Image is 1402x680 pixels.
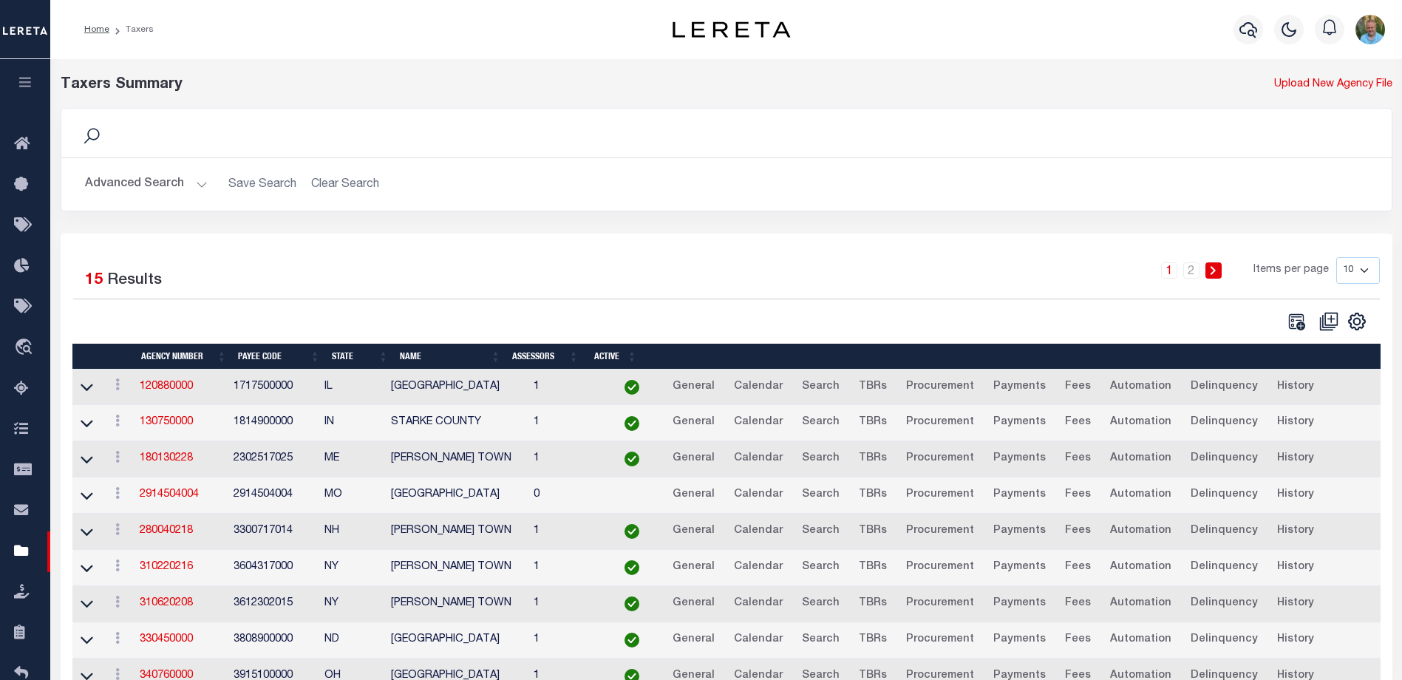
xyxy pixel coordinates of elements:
a: General [666,375,721,399]
a: History [1270,483,1321,507]
a: Calendar [727,592,789,616]
td: 1 [528,370,603,406]
a: 130750000 [140,417,193,427]
a: Automation [1103,447,1178,471]
td: ME [319,441,385,477]
a: Payments [987,375,1052,399]
td: 3808900000 [228,622,319,659]
a: 180130228 [140,453,193,463]
a: Delinquency [1184,375,1265,399]
a: TBRs [852,483,894,507]
li: Taxers [109,23,154,36]
a: Payments [987,592,1052,616]
td: [PERSON_NAME] TOWN [385,441,528,477]
td: 1 [528,550,603,586]
td: 1 [528,405,603,441]
td: [PERSON_NAME] TOWN [385,514,528,550]
th: Assessors: activate to sort column ascending [506,344,585,370]
a: Search [795,556,846,579]
a: Delinquency [1184,447,1265,471]
a: Calendar [727,628,789,652]
td: [GEOGRAPHIC_DATA] [385,370,528,406]
img: check-icon-green.svg [625,524,639,539]
a: Fees [1058,520,1098,543]
td: 2302517025 [228,441,319,477]
a: Delinquency [1184,520,1265,543]
a: History [1270,592,1321,616]
a: Procurement [899,483,981,507]
td: 1717500000 [228,370,319,406]
a: 310220216 [140,562,193,572]
th: Agency Number: activate to sort column ascending [135,344,232,370]
td: 1 [528,514,603,550]
a: Payments [987,411,1052,435]
a: Calendar [727,447,789,471]
a: 2 [1183,262,1199,279]
span: Items per page [1253,262,1329,279]
a: History [1270,628,1321,652]
a: Automation [1103,592,1178,616]
a: Automation [1103,483,1178,507]
img: check-icon-green.svg [625,416,639,431]
a: TBRs [852,556,894,579]
a: Fees [1058,628,1098,652]
a: Procurement [899,520,981,543]
td: STARKE COUNTY [385,405,528,441]
td: [GEOGRAPHIC_DATA] [385,622,528,659]
td: MO [319,477,385,514]
a: General [666,628,721,652]
a: Procurement [899,375,981,399]
img: check-icon-green.svg [625,633,639,647]
a: Search [795,483,846,507]
a: History [1270,447,1321,471]
a: General [666,556,721,579]
a: Fees [1058,447,1098,471]
td: 1 [528,586,603,622]
td: NY [319,586,385,622]
a: Automation [1103,375,1178,399]
th: Active: activate to sort column ascending [585,344,643,370]
a: Automation [1103,520,1178,543]
a: Calendar [727,483,789,507]
a: Payments [987,628,1052,652]
a: Home [84,25,109,34]
a: 1 [1161,262,1177,279]
a: 330450000 [140,634,193,645]
a: Search [795,411,846,435]
a: Procurement [899,592,981,616]
a: General [666,411,721,435]
a: TBRs [852,520,894,543]
a: Fees [1058,411,1098,435]
td: 1 [528,622,603,659]
a: Search [795,375,846,399]
a: Calendar [727,520,789,543]
a: History [1270,556,1321,579]
span: 15 [85,273,103,288]
a: TBRs [852,592,894,616]
a: Delinquency [1184,483,1265,507]
a: Upload New Agency File [1274,77,1392,93]
a: Calendar [727,411,789,435]
th: &nbsp; [643,344,1381,370]
i: travel_explore [14,339,38,358]
a: Fees [1058,375,1098,399]
a: TBRs [852,628,894,652]
img: logo-dark.svg [673,21,791,38]
a: 280040218 [140,526,193,536]
td: [PERSON_NAME] TOWN [385,586,528,622]
a: Search [795,592,846,616]
a: Delinquency [1184,411,1265,435]
a: Procurement [899,411,981,435]
a: Delinquency [1184,628,1265,652]
a: 2914504004 [140,489,199,500]
a: Automation [1103,556,1178,579]
th: Payee Code: activate to sort column ascending [232,344,325,370]
a: Payments [987,447,1052,471]
a: Procurement [899,628,981,652]
td: 3300717014 [228,514,319,550]
td: 1 [528,441,603,477]
a: History [1270,520,1321,543]
a: History [1270,411,1321,435]
td: IN [319,405,385,441]
td: IL [319,370,385,406]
